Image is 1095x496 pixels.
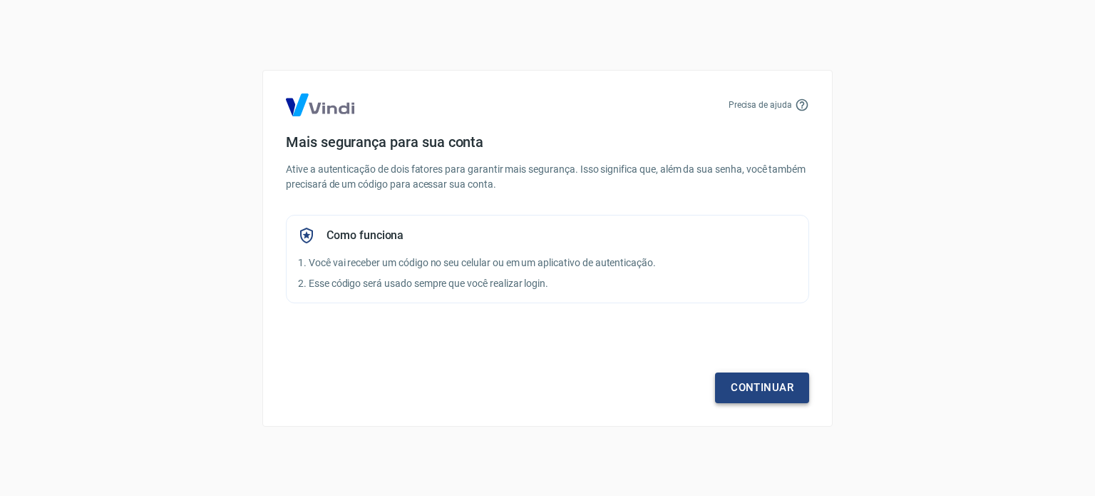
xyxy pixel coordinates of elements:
p: 2. Esse código será usado sempre que você realizar login. [298,276,797,291]
p: 1. Você vai receber um código no seu celular ou em um aplicativo de autenticação. [298,255,797,270]
h4: Mais segurança para sua conta [286,133,809,151]
img: Logo Vind [286,93,354,116]
h5: Como funciona [327,228,403,243]
p: Precisa de ajuda [729,98,792,111]
a: Continuar [715,373,809,403]
p: Ative a autenticação de dois fatores para garantir mais segurança. Isso significa que, além da su... [286,162,809,192]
